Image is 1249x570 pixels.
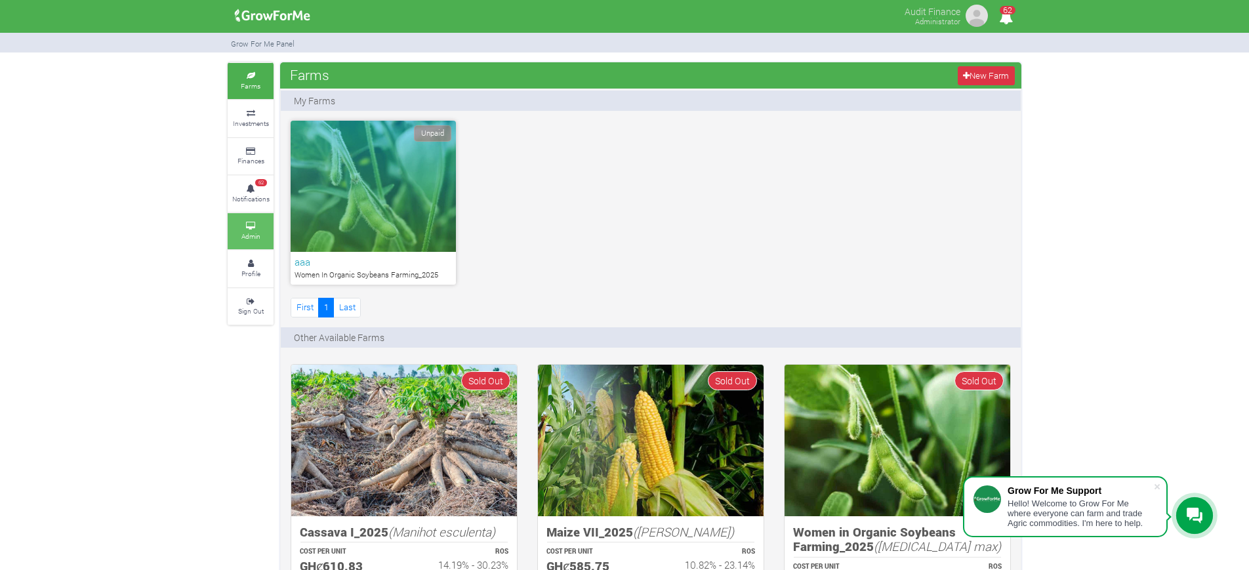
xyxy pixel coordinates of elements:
[291,298,361,317] nav: Page Navigation
[1008,485,1153,496] div: Grow For Me Support
[232,194,270,203] small: Notifications
[228,251,274,287] a: Profile
[237,156,264,165] small: Finances
[233,119,269,128] small: Investments
[793,525,1002,554] h5: Women in Organic Soybeans Farming_2025
[231,39,295,49] small: Grow For Me Panel
[993,12,1019,25] a: 62
[1000,6,1015,14] span: 62
[915,16,960,26] small: Administrator
[241,232,260,241] small: Admin
[238,306,264,316] small: Sign Out
[300,525,508,540] h5: Cassava I_2025
[291,365,517,516] img: growforme image
[633,523,734,540] i: ([PERSON_NAME])
[333,298,361,317] a: Last
[954,371,1004,390] span: Sold Out
[291,121,456,285] a: Unpaid aaa Women In Organic Soybeans Farming_2025
[228,63,274,99] a: Farms
[964,3,990,29] img: growforme image
[230,3,315,29] img: growforme image
[663,547,755,557] p: ROS
[228,176,274,212] a: 62 Notifications
[241,269,260,278] small: Profile
[255,179,267,187] span: 62
[295,256,452,268] h6: aaa
[993,3,1019,32] i: Notifications
[228,100,274,136] a: Investments
[241,81,260,91] small: Farms
[291,298,319,317] a: First
[546,525,755,540] h5: Maize VII_2025
[388,523,495,540] i: (Manihot esculenta)
[287,62,333,88] span: Farms
[318,298,334,317] a: 1
[228,213,274,249] a: Admin
[1008,499,1153,528] div: Hello! Welcome to Grow For Me where everyone can farm and trade Agric commodities. I'm here to help.
[300,547,392,557] p: COST PER UNIT
[958,66,1015,85] a: New Farm
[708,371,757,390] span: Sold Out
[546,547,639,557] p: COST PER UNIT
[228,138,274,174] a: Finances
[228,289,274,325] a: Sign Out
[294,331,384,344] p: Other Available Farms
[874,538,1001,554] i: ([MEDICAL_DATA] max)
[461,371,510,390] span: Sold Out
[785,365,1010,516] img: growforme image
[294,94,335,108] p: My Farms
[295,270,452,281] p: Women In Organic Soybeans Farming_2025
[416,547,508,557] p: ROS
[538,365,764,516] img: growforme image
[905,3,960,18] p: Audit Finance
[414,125,451,142] span: Unpaid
